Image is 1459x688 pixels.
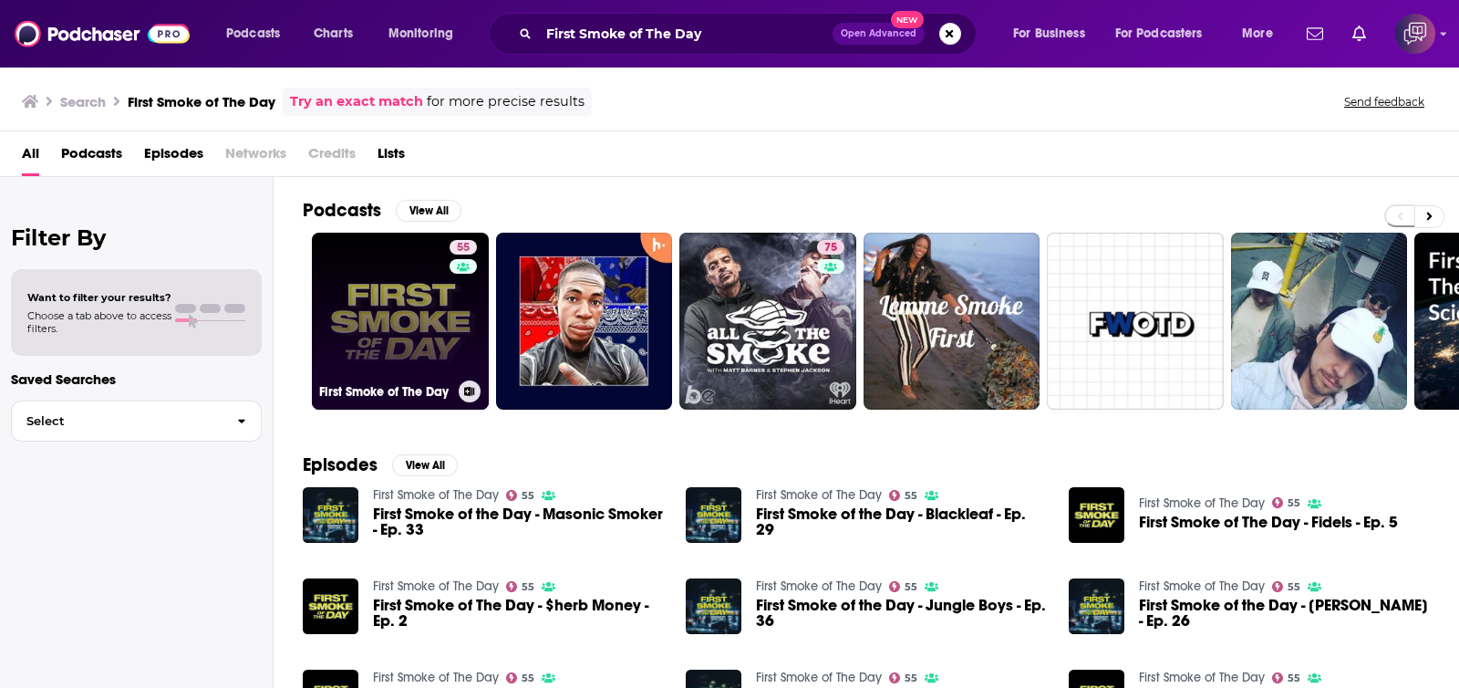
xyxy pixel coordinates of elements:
a: Charts [302,19,364,48]
a: Lists [378,139,405,176]
a: First Smoke of the Day - Masonic Smoker - Ep. 33 [373,506,664,537]
button: Open AdvancedNew [833,23,925,45]
span: 55 [522,492,534,500]
a: First Smoke of The Day [1139,579,1265,594]
span: 55 [905,674,917,683]
span: New [891,11,924,28]
span: Networks [225,139,286,176]
img: User Profile [1395,14,1435,54]
p: Saved Searches [11,370,262,388]
h2: Episodes [303,453,378,476]
img: First Smoke of the Day - Bobby Trill - Ep. 26 [1069,579,1124,634]
span: Credits [308,139,356,176]
img: First Smoke of the Day - Blackleaf - Ep. 29 [686,487,741,543]
span: For Podcasters [1115,21,1203,47]
span: For Business [1013,21,1085,47]
a: PodcastsView All [303,199,461,222]
a: 55First Smoke of The Day [312,233,489,410]
h3: First Smoke of The Day [319,384,451,400]
span: Podcasts [226,21,280,47]
button: open menu [213,19,304,48]
a: First Smoke of The Day [756,487,882,503]
img: First Smoke of the Day - Masonic Smoker - Ep. 33 [303,487,358,543]
button: open menu [1229,19,1296,48]
a: EpisodesView All [303,453,458,476]
a: Podcasts [61,139,122,176]
h2: Filter By [11,224,262,251]
a: First Smoke of the Day - Bobby Trill - Ep. 26 [1139,598,1430,629]
a: 75 [817,240,844,255]
a: 75 [679,233,856,410]
a: First Smoke of The Day [1139,670,1265,685]
span: Choose a tab above to access filters. [27,309,171,335]
span: Select [12,415,222,427]
button: View All [392,454,458,476]
span: Monitoring [388,21,453,47]
span: More [1242,21,1273,47]
a: 55 [889,581,918,592]
button: open menu [376,19,477,48]
a: Show notifications dropdown [1299,18,1330,49]
img: Podchaser - Follow, Share and Rate Podcasts [15,16,190,51]
img: First Smoke of The Day - $herb Money - Ep. 2 [303,579,358,634]
span: 55 [1288,499,1300,507]
a: Try an exact match [290,91,423,112]
a: First Smoke of the Day - Jungle Boys - Ep. 36 [756,598,1047,629]
span: 55 [905,492,917,500]
button: Send feedback [1339,94,1430,109]
a: First Smoke of the Day - Blackleaf - Ep. 29 [756,506,1047,537]
input: Search podcasts, credits, & more... [539,19,833,48]
span: Logged in as corioliscompany [1395,14,1435,54]
div: Search podcasts, credits, & more... [506,13,994,55]
a: 55 [506,490,535,501]
span: 55 [522,674,534,683]
img: First Smoke of the Day - Jungle Boys - Ep. 36 [686,579,741,634]
a: Show notifications dropdown [1345,18,1373,49]
button: Select [11,401,262,442]
span: 55 [905,583,917,591]
a: 55 [1272,672,1301,683]
a: 55 [889,672,918,683]
button: Show profile menu [1395,14,1435,54]
a: First Smoke of The Day [373,670,499,685]
a: First Smoke of The Day [756,670,882,685]
a: First Smoke of The Day - $herb Money - Ep. 2 [373,598,664,629]
a: 55 [506,581,535,592]
button: View All [396,200,461,222]
span: Open Advanced [841,29,916,38]
a: First Smoke of The Day - Fidels - Ep. 5 [1069,487,1124,543]
a: All [22,139,39,176]
h2: Podcasts [303,199,381,222]
h3: Search [60,93,106,110]
span: 55 [1288,674,1300,683]
span: for more precise results [427,91,585,112]
a: 55 [1272,497,1301,508]
a: First Smoke of The Day [756,579,882,594]
span: 55 [522,583,534,591]
a: 55 [889,490,918,501]
span: 55 [457,239,470,257]
span: First Smoke of the Day - [PERSON_NAME] - Ep. 26 [1139,598,1430,629]
a: First Smoke of The Day [373,579,499,594]
a: 55 [450,240,477,255]
a: First Smoke of The Day [1139,495,1265,511]
span: 55 [1288,583,1300,591]
a: First Smoke of The Day [373,487,499,503]
a: Episodes [144,139,203,176]
a: First Smoke of The Day - Fidels - Ep. 5 [1139,515,1398,530]
span: 75 [824,239,837,257]
a: 55 [1272,581,1301,592]
span: Want to filter your results? [27,291,171,304]
button: open menu [1000,19,1108,48]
